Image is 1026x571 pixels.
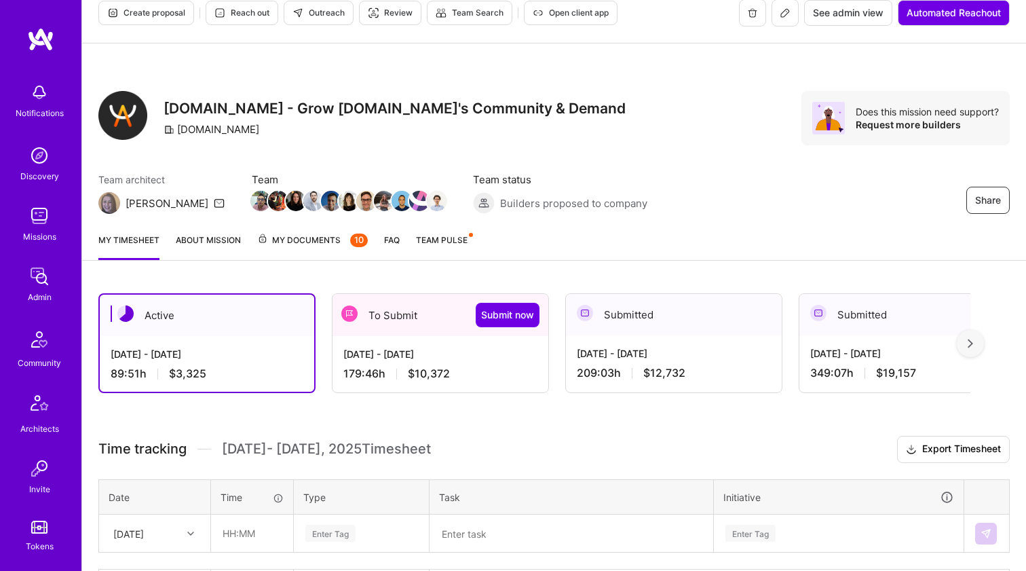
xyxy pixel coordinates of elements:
[876,366,916,380] span: $19,157
[375,189,393,213] a: Team Member Avatar
[164,100,626,117] h3: [DOMAIN_NAME] - Grow [DOMAIN_NAME]'s Community & Demand
[98,172,225,187] span: Team architect
[813,6,883,20] span: See admin view
[100,295,314,336] div: Active
[368,7,379,18] i: icon Targeter
[107,7,118,18] i: icon Proposal
[350,234,368,247] div: 10
[436,7,503,19] span: Team Search
[292,7,345,19] span: Outreach
[23,389,56,422] img: Architects
[500,196,647,210] span: Builders proposed to company
[294,479,430,515] th: Type
[481,308,534,322] span: Submit now
[810,366,1004,380] div: 349:07 h
[16,106,64,120] div: Notifications
[428,189,446,213] a: Team Member Avatar
[473,192,495,214] img: Builders proposed to company
[268,191,288,211] img: Team Member Avatar
[113,526,144,540] div: [DATE]
[287,189,305,213] a: Team Member Avatar
[799,294,1015,335] div: Submitted
[416,233,472,260] a: Team Pulse
[206,1,278,25] button: Reach out
[214,198,225,208] i: icon Mail
[26,202,53,229] img: teamwork
[643,366,685,380] span: $12,732
[533,7,609,19] span: Open client app
[23,229,56,244] div: Missions
[214,7,269,19] span: Reach out
[164,122,259,136] div: [DOMAIN_NAME]
[252,172,446,187] span: Team
[856,105,999,118] div: Does this mission need support?
[99,479,211,515] th: Date
[321,191,341,211] img: Team Member Avatar
[343,347,537,361] div: [DATE] - [DATE]
[31,521,47,534] img: tokens
[286,191,306,211] img: Team Member Avatar
[810,346,1004,361] div: [DATE] - [DATE]
[221,490,284,504] div: Time
[392,191,412,211] img: Team Member Avatar
[26,79,53,106] img: bell
[966,187,1010,214] button: Share
[427,191,447,211] img: Team Member Avatar
[98,91,147,140] img: Company Logo
[23,323,56,356] img: Community
[98,233,159,260] a: My timesheet
[305,523,356,544] div: Enter Tag
[430,479,714,515] th: Task
[303,191,324,211] img: Team Member Avatar
[18,356,61,370] div: Community
[368,7,413,19] span: Review
[98,192,120,214] img: Team Architect
[339,191,359,211] img: Team Member Avatar
[341,306,358,322] img: To Submit
[126,196,208,210] div: [PERSON_NAME]
[856,118,999,131] div: Request more builders
[257,233,368,248] span: My Documents
[169,367,206,381] span: $3,325
[812,102,845,134] img: Avatar
[384,233,400,260] a: FAQ
[176,233,241,260] a: About Mission
[408,367,450,381] span: $10,372
[427,1,512,25] button: Team Search
[416,235,468,245] span: Team Pulse
[117,306,134,322] img: Active
[257,233,368,260] a: My Documents10
[222,441,431,458] span: [DATE] - [DATE] , 2025 Timesheet
[28,290,52,304] div: Admin
[723,490,954,505] div: Initiative
[968,339,973,348] img: right
[343,367,537,381] div: 179:46 h
[409,191,430,211] img: Team Member Avatar
[981,528,991,539] img: Submit
[393,189,411,213] a: Team Member Avatar
[187,530,194,537] i: icon Chevron
[577,305,593,321] img: Submitted
[27,27,54,52] img: logo
[26,263,53,290] img: admin teamwork
[20,422,59,436] div: Architects
[250,191,271,211] img: Team Member Avatar
[473,172,647,187] span: Team status
[26,142,53,169] img: discovery
[20,169,59,183] div: Discovery
[975,194,1001,207] span: Share
[566,294,782,335] div: Submitted
[358,189,375,213] a: Team Member Avatar
[577,346,771,361] div: [DATE] - [DATE]
[897,436,1010,463] button: Export Timesheet
[269,189,287,213] a: Team Member Avatar
[476,303,539,327] button: Submit now
[164,124,174,135] i: icon CompanyGray
[810,305,826,321] img: Submitted
[906,443,917,457] i: icon Download
[411,189,428,213] a: Team Member Avatar
[26,539,54,553] div: Tokens
[284,1,354,25] button: Outreach
[322,189,340,213] a: Team Member Avatar
[907,6,1001,20] span: Automated Reachout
